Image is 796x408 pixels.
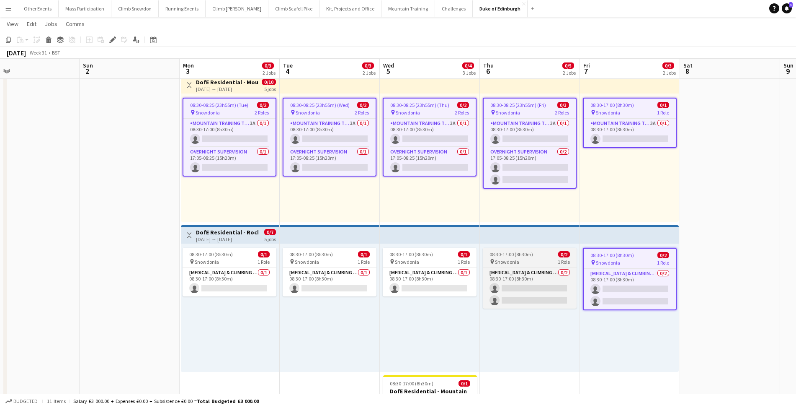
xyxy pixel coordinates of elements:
[363,70,376,76] div: 2 Jobs
[583,62,590,69] span: Fri
[82,66,93,76] span: 2
[46,398,66,404] span: 11 items
[28,49,49,56] span: Week 31
[383,62,394,69] span: Wed
[383,98,477,177] app-job-card: 08:30-08:25 (23h55m) (Thu)0/2 Snowdonia2 RolesMountain Training Tutor3A0/108:30-17:00 (8h30m) Ove...
[483,248,577,309] app-job-card: 08:30-17:00 (8h30m)0/2 Snowdonia1 Role[MEDICAL_DATA] & Climbing Instructor0/208:30-17:00 (8h30m)
[362,62,374,69] span: 0/3
[196,78,258,86] h3: DofE Residential - Mountain Adventures -
[111,0,159,17] button: Climb Snowdon
[789,2,793,8] span: 1
[582,66,590,76] span: 7
[183,98,276,177] div: 08:30-08:25 (23h55m) (Tue)0/2 Snowdonia2 RolesMountain Training Tutor3A0/108:30-17:00 (8h30m) Ove...
[459,380,470,387] span: 0/1
[382,66,394,76] span: 5
[357,102,369,108] span: 0/2
[584,119,676,147] app-card-role: Mountain Training Tutor3A0/108:30-17:00 (8h30m)
[262,79,276,85] span: 0/10
[183,248,276,296] app-job-card: 08:30-17:00 (8h30m)0/1 Snowdonia1 Role[MEDICAL_DATA] & Climbing Instructor0/108:30-17:00 (8h30m)
[283,119,376,147] app-card-role: Mountain Training Tutor3A0/108:30-17:00 (8h30m)
[590,252,634,258] span: 08:30-17:00 (8h30m)
[189,251,233,257] span: 08:30-17:00 (8h30m)
[483,98,577,189] div: 08:30-08:25 (23h55m) (Fri)0/3 Snowdonia2 RolesMountain Training Tutor3A0/108:30-17:00 (8h30m) Ove...
[7,49,26,57] div: [DATE]
[557,102,569,108] span: 0/3
[17,0,59,17] button: Other Events
[4,397,39,406] button: Budgeted
[682,66,693,76] span: 8
[458,259,470,265] span: 1 Role
[282,66,293,76] span: 4
[657,252,669,258] span: 0/2
[463,70,476,76] div: 3 Jobs
[295,259,319,265] span: Snowdonia
[555,109,569,116] span: 2 Roles
[395,259,419,265] span: Snowdonia
[262,62,274,69] span: 0/3
[159,0,206,17] button: Running Events
[73,398,259,404] div: Salary £3 000.00 + Expenses £0.00 + Subsistence £0.00 =
[596,109,620,116] span: Snowdonia
[283,147,376,176] app-card-role: Overnight Supervision0/117:05-08:25 (15h20m)
[196,109,220,116] span: Snowdonia
[3,18,22,29] a: View
[683,62,693,69] span: Sat
[384,147,476,176] app-card-role: Overnight Supervision0/117:05-08:25 (15h20m)
[195,259,219,265] span: Snowdonia
[66,20,85,28] span: Comms
[183,147,276,176] app-card-role: Overnight Supervision0/117:05-08:25 (15h20m)
[483,268,577,309] app-card-role: [MEDICAL_DATA] & Climbing Instructor0/208:30-17:00 (8h30m)
[355,109,369,116] span: 2 Roles
[663,70,676,76] div: 2 Jobs
[458,251,470,257] span: 0/1
[473,0,528,17] button: Duke of Edinburgh
[482,66,494,76] span: 6
[484,119,576,147] app-card-role: Mountain Training Tutor3A0/108:30-17:00 (8h30m)
[657,260,669,266] span: 1 Role
[268,0,319,17] button: Climb Scafell Pike
[384,119,476,147] app-card-role: Mountain Training Tutor3A0/108:30-17:00 (8h30m)
[296,109,320,116] span: Snowdonia
[558,259,570,265] span: 1 Role
[383,268,477,296] app-card-role: [MEDICAL_DATA] & Climbing Instructor0/108:30-17:00 (8h30m)
[584,269,676,309] app-card-role: [MEDICAL_DATA] & Climbing Instructor0/208:30-17:00 (8h30m)
[390,380,433,387] span: 08:30-17:00 (8h30m)
[390,102,449,108] span: 08:30-08:25 (23h55m) (Thu)
[558,251,570,257] span: 0/2
[206,0,268,17] button: Climb [PERSON_NAME]
[562,62,574,69] span: 0/5
[289,251,333,257] span: 08:30-17:00 (8h30m)
[264,85,276,92] div: 5 jobs
[183,268,276,296] app-card-role: [MEDICAL_DATA] & Climbing Instructor0/108:30-17:00 (8h30m)
[197,398,259,404] span: Total Budgeted £3 000.00
[657,109,669,116] span: 1 Role
[462,62,474,69] span: 0/4
[484,147,576,188] app-card-role: Overnight Supervision0/217:05-08:25 (15h20m)
[258,251,270,257] span: 0/1
[196,229,258,236] h3: DofE Residential - Rock Climbing -
[383,248,477,296] div: 08:30-17:00 (8h30m)0/1 Snowdonia1 Role[MEDICAL_DATA] & Climbing Instructor0/108:30-17:00 (8h30m)
[264,235,276,242] div: 5 jobs
[258,259,270,265] span: 1 Role
[41,18,61,29] a: Jobs
[13,398,38,404] span: Budgeted
[283,62,293,69] span: Tue
[583,248,677,310] div: 08:30-17:00 (8h30m)0/2 Snowdonia1 Role[MEDICAL_DATA] & Climbing Instructor0/208:30-17:00 (8h30m)
[489,251,533,257] span: 08:30-17:00 (8h30m)
[283,98,376,177] app-job-card: 08:30-08:25 (23h55m) (Wed)0/2 Snowdonia2 RolesMountain Training Tutor3A0/108:30-17:00 (8h30m) Ove...
[358,251,370,257] span: 0/1
[283,248,376,296] app-job-card: 08:30-17:00 (8h30m)0/1 Snowdonia1 Role[MEDICAL_DATA] & Climbing Instructor0/108:30-17:00 (8h30m)
[182,66,194,76] span: 3
[782,66,793,76] span: 9
[782,3,792,13] a: 1
[358,259,370,265] span: 1 Role
[183,119,276,147] app-card-role: Mountain Training Tutor3A0/108:30-17:00 (8h30m)
[483,62,494,69] span: Thu
[457,102,469,108] span: 0/2
[283,268,376,296] app-card-role: [MEDICAL_DATA] & Climbing Instructor0/108:30-17:00 (8h30m)
[657,102,669,108] span: 0/1
[455,109,469,116] span: 2 Roles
